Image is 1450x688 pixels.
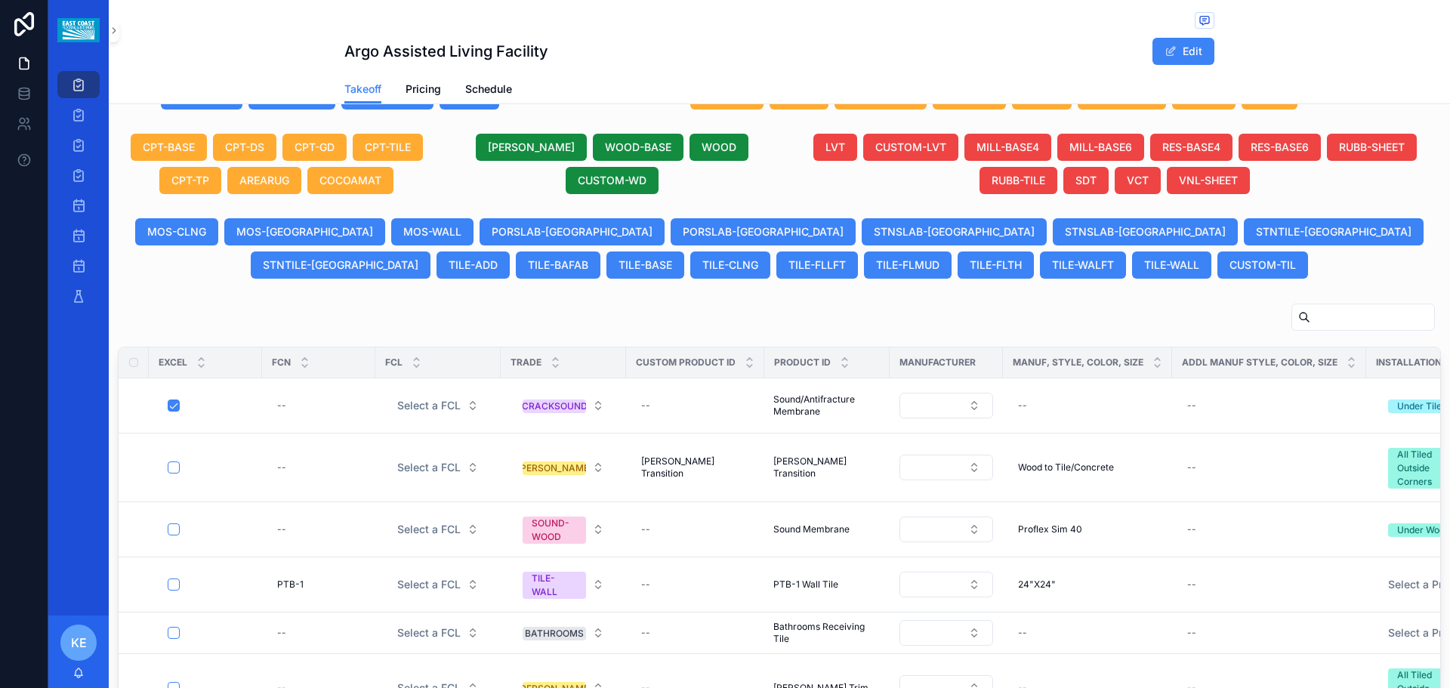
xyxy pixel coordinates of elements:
[1152,38,1214,65] button: Edit
[702,140,736,155] span: WOOD
[397,460,461,475] span: Select a FCL
[641,578,650,591] div: --
[1181,393,1357,418] a: --
[353,134,423,161] button: CPT-TILE
[271,621,366,645] a: --
[1229,258,1296,273] span: CUSTOM-TIL
[1181,455,1357,480] a: --
[525,627,584,640] div: BATHROOMS
[1012,621,1163,645] a: --
[465,82,512,97] span: Schedule
[619,258,672,273] span: TILE-BASE
[635,621,755,645] a: --
[825,140,845,155] span: LVT
[225,140,264,155] span: CPT-DS
[397,577,461,592] span: Select a FCL
[227,167,301,194] button: AREARUG
[641,523,650,535] div: --
[295,140,335,155] span: CPT-GD
[271,393,366,418] a: --
[964,134,1051,161] button: MILL-BASE4
[365,140,411,155] span: CPT-TILE
[437,251,510,279] button: TILE-ADD
[1181,621,1357,645] a: --
[272,356,291,369] span: FCN
[1327,134,1417,161] button: RUBB-SHEET
[385,392,491,419] button: Select Button
[397,522,461,537] span: Select a FCL
[566,167,659,194] button: CUSTOM-WD
[1115,167,1161,194] button: VCT
[773,578,838,591] span: PTB-1 Wall Tile
[1144,258,1199,273] span: TILE-WALL
[510,453,617,482] a: Select Button
[899,356,976,369] span: Manufacturer
[510,563,617,606] a: Select Button
[511,454,616,481] button: Select Button
[271,455,366,480] a: --
[958,251,1034,279] button: TILE-FLTH
[516,251,600,279] button: TILE-BAFAB
[1069,140,1132,155] span: MILL-BASE6
[1012,572,1163,597] a: 24"X24"
[1075,173,1097,188] span: SDT
[277,461,286,474] div: --
[1187,400,1196,412] div: --
[1187,461,1196,474] div: --
[476,134,587,161] button: [PERSON_NAME]
[899,619,994,646] a: Select Button
[1018,578,1056,591] span: 24"X24"
[976,140,1039,155] span: MILL-BASE4
[511,509,616,550] button: Select Button
[899,455,993,480] button: Select Button
[511,356,541,369] span: Trade
[1181,517,1357,541] a: --
[1063,167,1109,194] button: SDT
[1397,400,1442,413] div: Under Tile
[251,251,430,279] button: STNTILE-[GEOGRAPHIC_DATA]
[899,517,993,542] button: Select Button
[1182,356,1337,369] span: Addl Manuf Style, Color, Size
[702,258,758,273] span: TILE-CLNG
[344,82,381,97] span: Takeoff
[1052,258,1114,273] span: TILE-WALFT
[397,398,461,413] span: Select a FCL
[641,455,749,480] span: [PERSON_NAME] Transition
[1012,517,1163,541] a: Proflex Sim 40
[384,570,492,599] a: Select Button
[271,517,366,541] a: --
[1179,173,1238,188] span: VNL-SHEET
[899,571,994,598] a: Select Button
[384,453,492,482] a: Select Button
[236,224,373,239] span: MOS-[GEOGRAPHIC_DATA]
[788,258,846,273] span: TILE-FLLFT
[899,393,993,418] button: Select Button
[899,572,993,597] button: Select Button
[384,515,492,544] a: Select Button
[813,134,857,161] button: LVT
[480,218,665,245] button: PORSLAB-[GEOGRAPHIC_DATA]
[635,449,755,486] a: [PERSON_NAME] Transition
[135,218,218,245] button: MOS-CLNG
[277,523,286,535] div: --
[510,619,617,647] a: Select Button
[510,508,617,551] a: Select Button
[1013,356,1143,369] span: Manuf, Style, Color, Size
[57,18,99,42] img: App logo
[1012,393,1163,418] a: --
[899,454,994,481] a: Select Button
[492,224,652,239] span: PORSLAB-[GEOGRAPHIC_DATA]
[1018,461,1114,474] span: Wood to Tile/Concrete
[899,392,994,419] a: Select Button
[1251,140,1309,155] span: RES-BASE6
[773,393,881,418] a: Sound/Antifracture Membrane
[773,455,881,480] a: [PERSON_NAME] Transition
[1397,523,1450,537] div: Under Wood
[863,134,958,161] button: CUSTOM-LVT
[773,621,881,645] a: Bathrooms Receiving Tile
[344,41,548,62] h1: Argo Assisted Living Facility
[511,619,616,646] button: Select Button
[899,620,993,646] button: Select Button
